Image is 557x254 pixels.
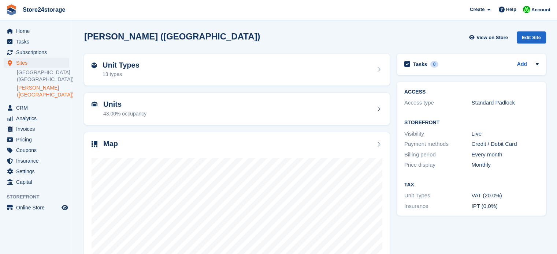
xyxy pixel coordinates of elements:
[16,47,60,57] span: Subscriptions
[103,140,118,148] h2: Map
[92,102,97,107] img: unit-icn-7be61d7bf1b0ce9d3e12c5938cc71ed9869f7b940bace4675aadf7bd6d80202e.svg
[470,6,484,13] span: Create
[16,26,60,36] span: Home
[404,120,539,126] h2: Storefront
[531,6,550,14] span: Account
[472,99,539,107] div: Standard Padlock
[16,37,60,47] span: Tasks
[4,26,69,36] a: menu
[84,31,260,41] h2: [PERSON_NAME] ([GEOGRAPHIC_DATA])
[404,151,472,159] div: Billing period
[472,202,539,211] div: IPT (0.0%)
[472,140,539,148] div: Credit / Debit Card
[4,177,69,187] a: menu
[523,6,530,13] img: Tracy Harper
[103,100,146,109] h2: Units
[16,113,60,124] span: Analytics
[84,54,390,86] a: Unit Types 13 types
[472,192,539,200] div: VAT (20.0%)
[4,113,69,124] a: menu
[4,103,69,113] a: menu
[20,4,68,16] a: Store24storage
[103,71,140,78] div: 13 types
[4,202,69,213] a: menu
[476,34,508,41] span: View on Store
[517,31,546,46] a: Edit Site
[404,89,539,95] h2: ACCESS
[404,182,539,188] h2: Tax
[404,202,472,211] div: Insurance
[404,161,472,169] div: Price display
[404,192,472,200] div: Unit Types
[4,37,69,47] a: menu
[472,130,539,138] div: Live
[517,60,527,69] a: Add
[404,140,472,148] div: Payment methods
[84,93,390,125] a: Units 43.00% occupancy
[16,134,60,145] span: Pricing
[4,166,69,177] a: menu
[517,31,546,43] div: Edit Site
[4,156,69,166] a: menu
[472,151,539,159] div: Every month
[4,134,69,145] a: menu
[413,61,427,68] h2: Tasks
[430,61,439,68] div: 0
[16,58,60,68] span: Sites
[92,62,97,68] img: unit-type-icn-2b2737a686de81e16bb02015468b77c625bbabd49415b5ef34ead5e3b44a266d.svg
[4,58,69,68] a: menu
[16,202,60,213] span: Online Store
[404,99,472,107] div: Access type
[17,69,69,83] a: [GEOGRAPHIC_DATA] ([GEOGRAPHIC_DATA])
[7,193,73,201] span: Storefront
[16,124,60,134] span: Invoices
[92,141,97,147] img: map-icn-33ee37083ee616e46c38cad1a60f524a97daa1e2b2c8c0bc3eb3415660979fc1.svg
[4,124,69,134] a: menu
[60,203,69,212] a: Preview store
[468,31,511,43] a: View on Store
[4,47,69,57] a: menu
[16,156,60,166] span: Insurance
[16,145,60,155] span: Coupons
[506,6,516,13] span: Help
[103,110,146,118] div: 43.00% occupancy
[103,61,140,69] h2: Unit Types
[16,103,60,113] span: CRM
[4,145,69,155] a: menu
[6,4,17,15] img: stora-icon-8386f47178a22dfd0bd8f6a31ec36ba5ce8667c1dd55bd0f319d3a0aa187defe.svg
[404,130,472,138] div: Visibility
[17,84,69,98] a: [PERSON_NAME] ([GEOGRAPHIC_DATA])
[16,166,60,177] span: Settings
[16,177,60,187] span: Capital
[472,161,539,169] div: Monthly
